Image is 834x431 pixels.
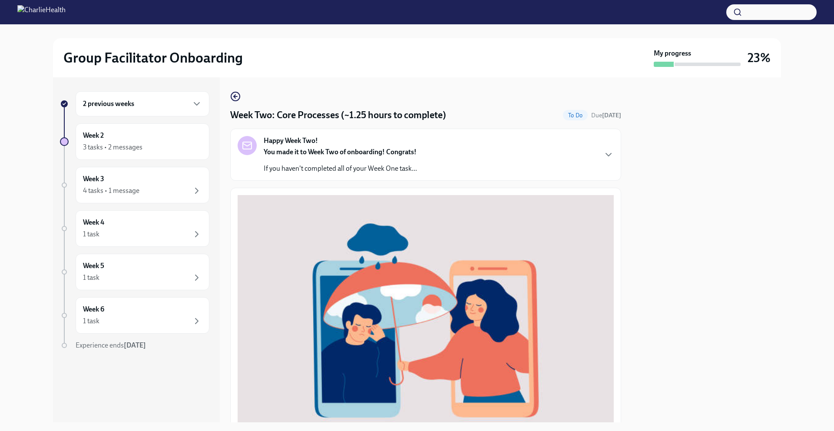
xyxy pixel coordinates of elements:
[124,341,146,349] strong: [DATE]
[83,305,104,314] h6: Week 6
[76,341,146,349] span: Experience ends
[60,254,209,290] a: Week 51 task
[591,112,621,119] span: Due
[602,112,621,119] strong: [DATE]
[264,136,318,146] strong: Happy Week Two!
[83,316,99,326] div: 1 task
[63,49,243,66] h2: Group Facilitator Onboarding
[83,273,99,282] div: 1 task
[83,143,142,152] div: 3 tasks • 2 messages
[60,123,209,160] a: Week 23 tasks • 2 messages
[83,99,134,109] h6: 2 previous weeks
[83,186,139,196] div: 4 tasks • 1 message
[83,261,104,271] h6: Week 5
[83,174,104,184] h6: Week 3
[60,210,209,247] a: Week 41 task
[76,91,209,116] div: 2 previous weeks
[748,50,771,66] h3: 23%
[591,111,621,119] span: September 1st, 2025 10:00
[60,167,209,203] a: Week 34 tasks • 1 message
[264,148,417,156] strong: You made it to Week Two of onboarding! Congrats!
[264,164,417,173] p: If you haven't completed all of your Week One task...
[83,218,104,227] h6: Week 4
[230,109,446,122] h4: Week Two: Core Processes (~1.25 hours to complete)
[17,5,66,19] img: CharlieHealth
[60,297,209,334] a: Week 61 task
[83,229,99,239] div: 1 task
[83,131,104,140] h6: Week 2
[654,49,691,58] strong: My progress
[563,112,588,119] span: To Do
